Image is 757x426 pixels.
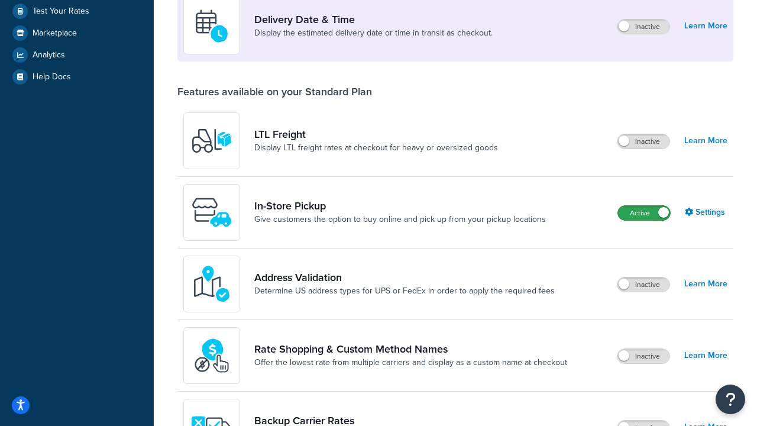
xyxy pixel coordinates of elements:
a: Learn More [684,133,727,149]
a: Give customers the option to buy online and pick up from your pickup locations [254,214,546,225]
label: Inactive [617,134,669,149]
a: Learn More [684,276,727,292]
a: Offer the lowest rate from multiple carriers and display as a custom name at checkout [254,357,567,369]
a: Address Validation [254,271,555,284]
label: Active [618,206,670,220]
a: Settings [685,204,727,221]
label: Inactive [617,349,669,363]
span: Analytics [33,50,65,60]
label: Inactive [617,277,669,292]
a: Rate Shopping & Custom Method Names [254,343,567,356]
a: Help Docs [9,66,145,88]
span: Test Your Rates [33,7,89,17]
button: Open Resource Center [716,385,745,414]
a: Display LTL freight rates at checkout for heavy or oversized goods [254,142,498,154]
a: Learn More [684,347,727,364]
div: Features available on your Standard Plan [177,85,372,98]
a: Determine US address types for UPS or FedEx in order to apply the required fees [254,285,555,297]
img: kIG8fy0lQAAAABJRU5ErkJggg== [191,263,232,305]
label: Inactive [617,20,669,34]
a: In-Store Pickup [254,199,546,212]
img: wfgcfpwTIucLEAAAAASUVORK5CYII= [191,192,232,233]
span: Marketplace [33,28,77,38]
a: Learn More [684,18,727,34]
a: Test Your Rates [9,1,145,22]
a: Marketplace [9,22,145,44]
a: LTL Freight [254,128,498,141]
a: Display the estimated delivery date or time in transit as checkout. [254,27,493,39]
a: Delivery Date & Time [254,13,493,26]
img: y79ZsPf0fXUFUhFXDzUgf+ktZg5F2+ohG75+v3d2s1D9TjoU8PiyCIluIjV41seZevKCRuEjTPPOKHJsQcmKCXGdfprl3L4q7... [191,120,232,162]
img: icon-duo-feat-rate-shopping-ecdd8bed.png [191,335,232,376]
span: Help Docs [33,72,71,82]
a: Analytics [9,44,145,66]
img: gfkeb5ejjkALwAAAABJRU5ErkJggg== [191,5,232,47]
